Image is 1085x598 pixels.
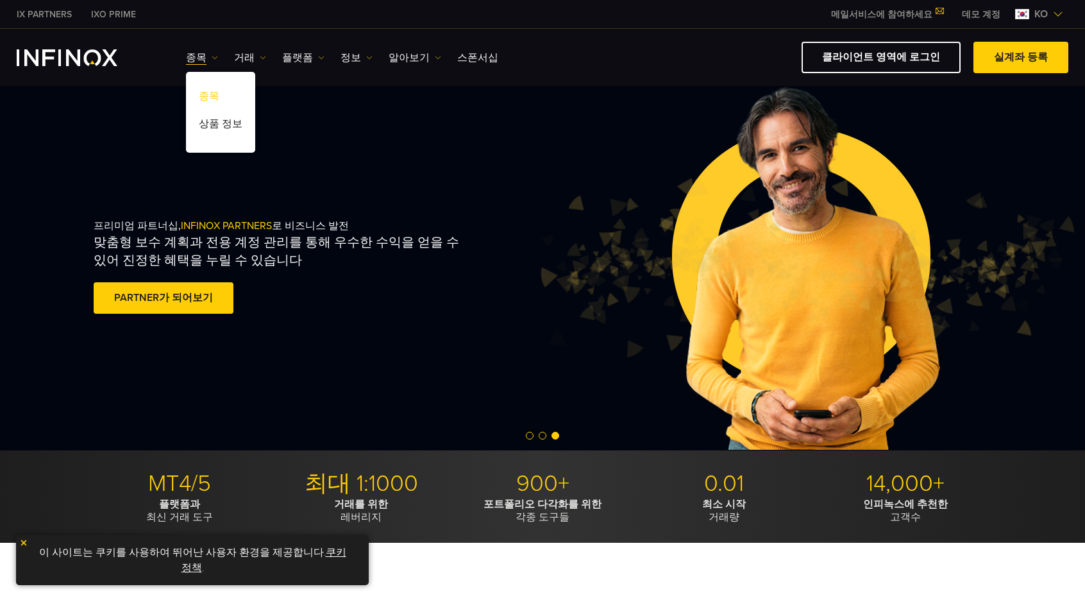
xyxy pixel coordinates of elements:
p: 14,000+ [820,470,991,498]
a: 종목 [186,85,255,112]
a: 메일서비스에 참여하세요 [821,9,952,20]
span: Go to slide 2 [539,432,546,440]
a: 알아보기 [389,50,441,65]
strong: 최소 시작 [702,498,746,511]
strong: 거래를 위한 [334,498,388,511]
span: Go to slide 3 [551,432,559,440]
p: 최신 거래 도구 [94,498,265,524]
p: 거래량 [638,498,810,524]
a: 클라이언트 영역에 로그인 [802,42,961,73]
strong: 포트폴리오 다각화를 위한 [484,498,601,511]
a: INFINOX [7,8,81,21]
a: 실계좌 등록 [973,42,1068,73]
span: Go to slide 1 [526,432,534,440]
strong: 인피녹스에 추천한 [863,498,948,511]
div: 프리미엄 파트너십, 로 비즈니스 발전 [94,199,569,337]
p: 맞춤형 보수 계획과 전용 계정 관리를 통해 우수한 수익을 얻을 수 있어 진정한 혜택을 누릴 수 있습니다 [94,234,475,269]
a: 거래 [234,50,266,65]
span: INFINOX PARTNERS [181,219,272,232]
p: 레버리지 [275,498,447,524]
a: INFINOX [81,8,146,21]
p: 최대 1:1000 [275,470,447,498]
a: 상품 정보 [186,112,255,140]
p: 고객수 [820,498,991,524]
a: 스폰서십 [457,50,498,65]
a: 플랫폼 [282,50,324,65]
a: PARTNER가 되어보기 [94,282,233,314]
strong: 플랫폼과 [159,498,200,511]
span: ko [1029,6,1053,22]
a: INFINOX Logo [17,49,147,66]
p: 0.01 [638,470,810,498]
img: yellow close icon [19,538,28,547]
p: 이 사이트는 쿠키를 사용하여 뛰어난 사용자 환경을 제공합니다. . [22,542,362,579]
a: 정보 [341,50,373,65]
a: INFINOX MENU [952,8,1010,21]
p: 각종 도구들 [457,498,628,524]
a: 종목 [186,50,218,65]
p: MT4/5 [94,470,265,498]
p: 900+ [457,470,628,498]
